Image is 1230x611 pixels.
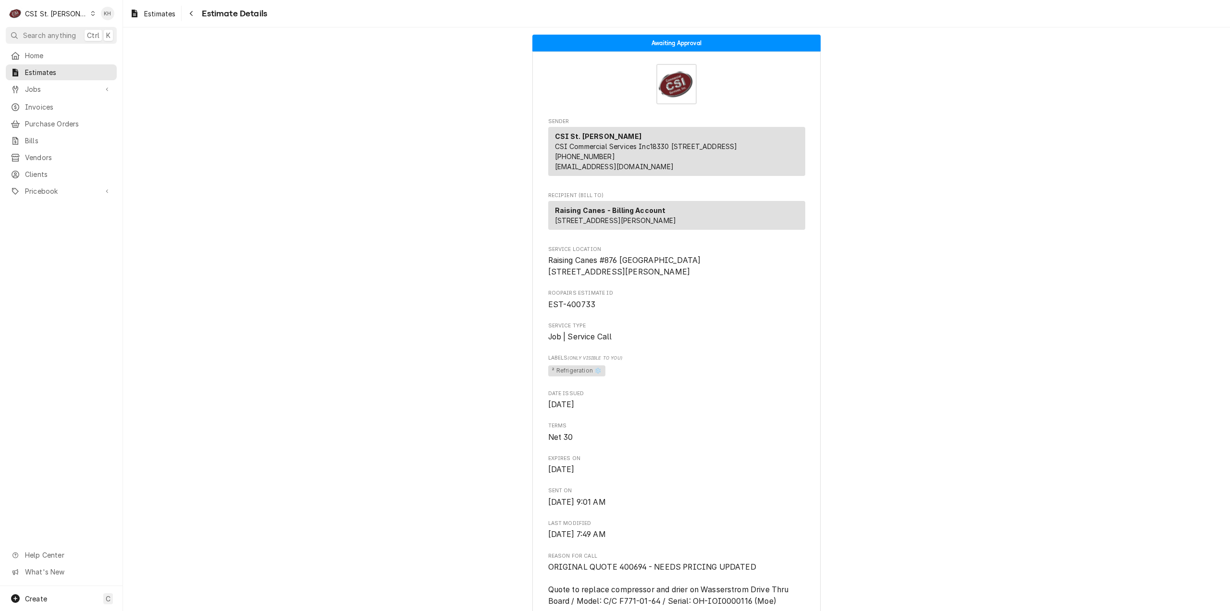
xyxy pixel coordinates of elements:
[555,216,676,224] span: [STREET_ADDRESS][PERSON_NAME]
[25,136,112,146] span: Bills
[548,365,606,377] span: ² Refrigeration ❄️
[548,127,805,180] div: Sender
[548,289,805,297] span: Roopairs Estimate ID
[548,331,805,343] span: Service Type
[548,118,805,180] div: Estimate Sender
[548,465,575,474] span: [DATE]
[548,192,805,234] div: Estimate Recipient
[6,564,117,580] a: Go to What's New
[25,550,111,560] span: Help Center
[652,40,701,46] span: Awaiting Approval
[548,520,805,527] span: Last Modified
[101,7,114,20] div: KH
[548,354,805,378] div: [object Object]
[548,354,805,362] span: Labels
[548,520,805,540] div: Last Modified
[6,48,117,63] a: Home
[25,84,98,94] span: Jobs
[555,206,666,214] strong: Raising Canes - Billing Account
[126,6,179,22] a: Estimates
[25,67,112,77] span: Estimates
[6,183,117,199] a: Go to Pricebook
[548,422,805,430] span: Terms
[101,7,114,20] div: Kelsey Hetlage's Avatar
[6,64,117,80] a: Estimates
[555,132,641,140] strong: CSI St. [PERSON_NAME]
[555,142,738,150] span: CSI Commercial Services Inc18330 [STREET_ADDRESS]
[87,30,99,40] span: Ctrl
[548,529,805,540] span: Last Modified
[548,497,805,508] span: Sent On
[548,300,596,309] span: EST-400733
[567,355,622,361] span: (Only Visible to You)
[548,246,805,253] span: Service Location
[6,150,117,165] a: Vendors
[548,255,805,277] span: Service Location
[555,162,674,171] a: [EMAIL_ADDRESS][DOMAIN_NAME]
[548,455,805,475] div: Expires On
[25,186,98,196] span: Pricebook
[25,169,112,179] span: Clients
[548,201,805,234] div: Recipient (Bill To)
[548,498,606,507] span: [DATE] 9:01 AM
[555,152,615,161] a: [PHONE_NUMBER]
[25,9,87,19] div: CSI St. [PERSON_NAME]
[548,487,805,508] div: Sent On
[548,552,805,560] span: Reason for Call
[23,30,76,40] span: Search anything
[9,7,22,20] div: CSI St. Louis's Avatar
[548,322,805,343] div: Service Type
[184,6,199,21] button: Navigate back
[6,547,117,563] a: Go to Help Center
[6,166,117,182] a: Clients
[6,27,117,44] button: Search anythingCtrlK
[548,364,805,378] span: [object Object]
[548,322,805,330] span: Service Type
[6,133,117,149] a: Bills
[25,567,111,577] span: What's New
[548,422,805,443] div: Terms
[25,152,112,162] span: Vendors
[548,487,805,495] span: Sent On
[548,332,612,341] span: Job | Service Call
[548,289,805,310] div: Roopairs Estimate ID
[6,81,117,97] a: Go to Jobs
[656,64,697,104] img: Logo
[548,455,805,462] span: Expires On
[25,595,47,603] span: Create
[548,127,805,176] div: Sender
[6,116,117,132] a: Purchase Orders
[548,399,805,411] span: Date Issued
[548,118,805,125] span: Sender
[548,530,606,539] span: [DATE] 7:49 AM
[9,7,22,20] div: C
[548,201,805,230] div: Recipient (Bill To)
[106,30,111,40] span: K
[144,9,175,19] span: Estimates
[532,35,821,51] div: Status
[548,390,805,411] div: Date Issued
[199,7,267,20] span: Estimate Details
[548,433,573,442] span: Net 30
[25,119,112,129] span: Purchase Orders
[548,464,805,475] span: Expires On
[548,256,701,276] span: Raising Canes #876 [GEOGRAPHIC_DATA] [STREET_ADDRESS][PERSON_NAME]
[106,594,111,604] span: C
[25,50,112,61] span: Home
[548,299,805,311] span: Roopairs Estimate ID
[25,102,112,112] span: Invoices
[548,432,805,443] span: Terms
[6,99,117,115] a: Invoices
[548,246,805,278] div: Service Location
[548,390,805,398] span: Date Issued
[548,400,575,409] span: [DATE]
[548,192,805,200] span: Recipient (Bill To)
